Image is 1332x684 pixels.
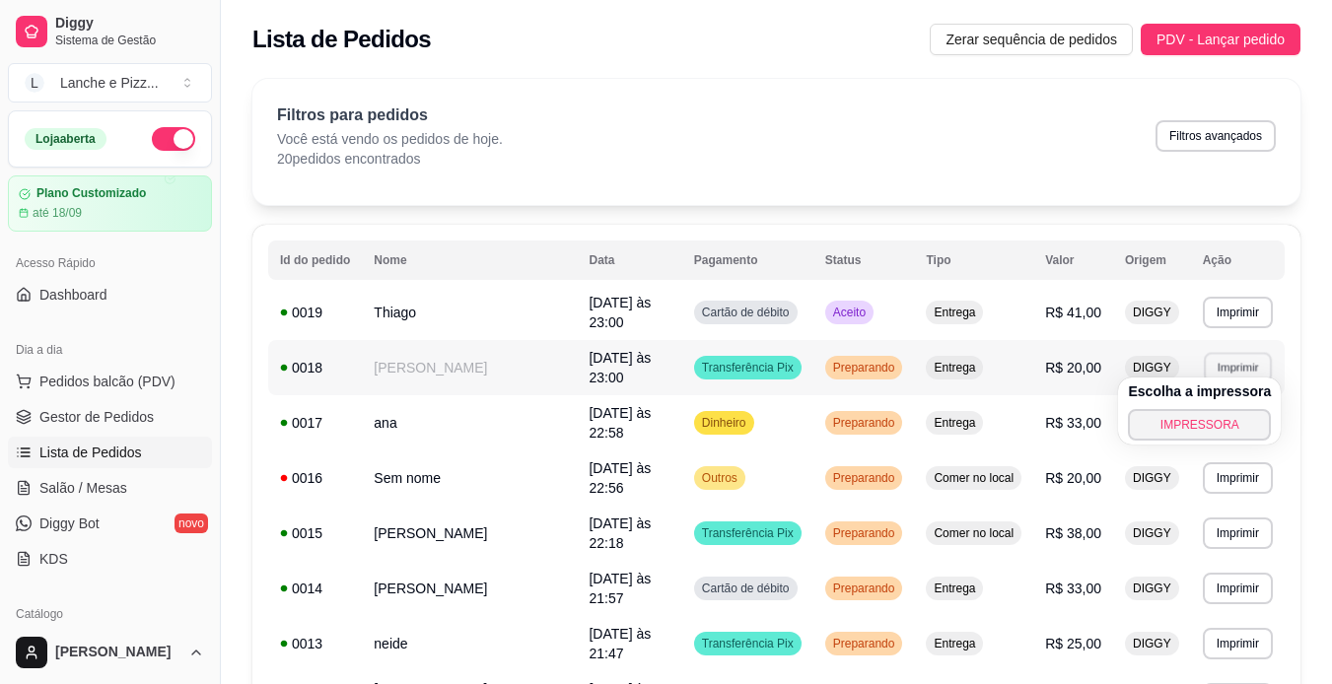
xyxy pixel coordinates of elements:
[930,636,979,651] span: Entrega
[1045,525,1101,541] span: R$ 38,00
[829,581,899,596] span: Preparando
[362,240,577,280] th: Nome
[39,285,107,305] span: Dashboard
[55,644,180,661] span: [PERSON_NAME]
[589,405,651,441] span: [DATE] às 22:58
[577,240,681,280] th: Data
[280,303,350,322] div: 0019
[8,63,212,103] button: Select a team
[277,149,503,169] p: 20 pedidos encontrados
[1045,305,1101,320] span: R$ 41,00
[1204,352,1272,382] button: Imprimir
[8,598,212,630] div: Catálogo
[930,415,979,431] span: Entrega
[698,470,741,486] span: Outros
[39,407,154,427] span: Gestor de Pedidos
[362,395,577,450] td: ana
[1033,240,1113,280] th: Valor
[829,360,899,376] span: Preparando
[25,73,44,93] span: L
[362,561,577,616] td: [PERSON_NAME]
[829,415,899,431] span: Preparando
[1045,415,1101,431] span: R$ 33,00
[1128,381,1271,401] h4: Escolha a impressora
[362,506,577,561] td: [PERSON_NAME]
[829,305,870,320] span: Aceito
[152,127,195,151] button: Alterar Status
[682,240,813,280] th: Pagamento
[280,413,350,433] div: 0017
[55,33,204,48] span: Sistema de Gestão
[39,549,68,569] span: KDS
[930,525,1017,541] span: Comer no local
[362,450,577,506] td: Sem nome
[277,129,503,149] p: Você está vendo os pedidos de hoje.
[36,186,146,201] article: Plano Customizado
[1203,573,1273,604] button: Imprimir
[1045,360,1101,376] span: R$ 20,00
[1129,305,1175,320] span: DIGGY
[277,103,503,127] p: Filtros para pedidos
[362,340,577,395] td: [PERSON_NAME]
[589,626,651,661] span: [DATE] às 21:47
[1045,470,1101,486] span: R$ 20,00
[813,240,915,280] th: Status
[930,360,979,376] span: Entrega
[589,515,651,551] span: [DATE] às 22:18
[60,73,159,93] div: Lanche e Pizz ...
[829,525,899,541] span: Preparando
[362,285,577,340] td: Thiago
[1129,360,1175,376] span: DIGGY
[1156,120,1276,152] button: Filtros avançados
[1113,240,1191,280] th: Origem
[914,240,1033,280] th: Tipo
[39,372,175,391] span: Pedidos balcão (PDV)
[1129,636,1175,651] span: DIGGY
[1203,297,1273,328] button: Imprimir
[8,247,212,279] div: Acesso Rápido
[1129,470,1175,486] span: DIGGY
[589,350,651,385] span: [DATE] às 23:00
[25,128,106,150] div: Loja aberta
[698,360,798,376] span: Transferência Pix
[1203,517,1273,549] button: Imprimir
[698,636,798,651] span: Transferência Pix
[1191,240,1285,280] th: Ação
[698,525,798,541] span: Transferência Pix
[698,415,750,431] span: Dinheiro
[1157,29,1285,50] span: PDV - Lançar pedido
[280,468,350,488] div: 0016
[1128,409,1271,441] button: IMPRESSORA
[930,305,979,320] span: Entrega
[1203,462,1273,494] button: Imprimir
[1045,636,1101,651] span: R$ 25,00
[39,443,142,462] span: Lista de Pedidos
[252,24,431,55] h2: Lista de Pedidos
[1129,525,1175,541] span: DIGGY
[280,523,350,543] div: 0015
[8,334,212,366] div: Dia a dia
[829,636,899,651] span: Preparando
[930,470,1017,486] span: Comer no local
[39,478,127,498] span: Salão / Mesas
[589,571,651,606] span: [DATE] às 21:57
[1129,581,1175,596] span: DIGGY
[589,460,651,496] span: [DATE] às 22:56
[589,295,651,330] span: [DATE] às 23:00
[829,470,899,486] span: Preparando
[698,581,794,596] span: Cartão de débito
[268,240,362,280] th: Id do pedido
[698,305,794,320] span: Cartão de débito
[280,579,350,598] div: 0014
[55,15,204,33] span: Diggy
[930,581,979,596] span: Entrega
[280,358,350,377] div: 0018
[362,616,577,671] td: neide
[1045,581,1101,596] span: R$ 33,00
[280,634,350,653] div: 0013
[33,205,82,221] article: até 18/09
[946,29,1117,50] span: Zerar sequência de pedidos
[1203,628,1273,659] button: Imprimir
[39,513,100,533] span: Diggy Bot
